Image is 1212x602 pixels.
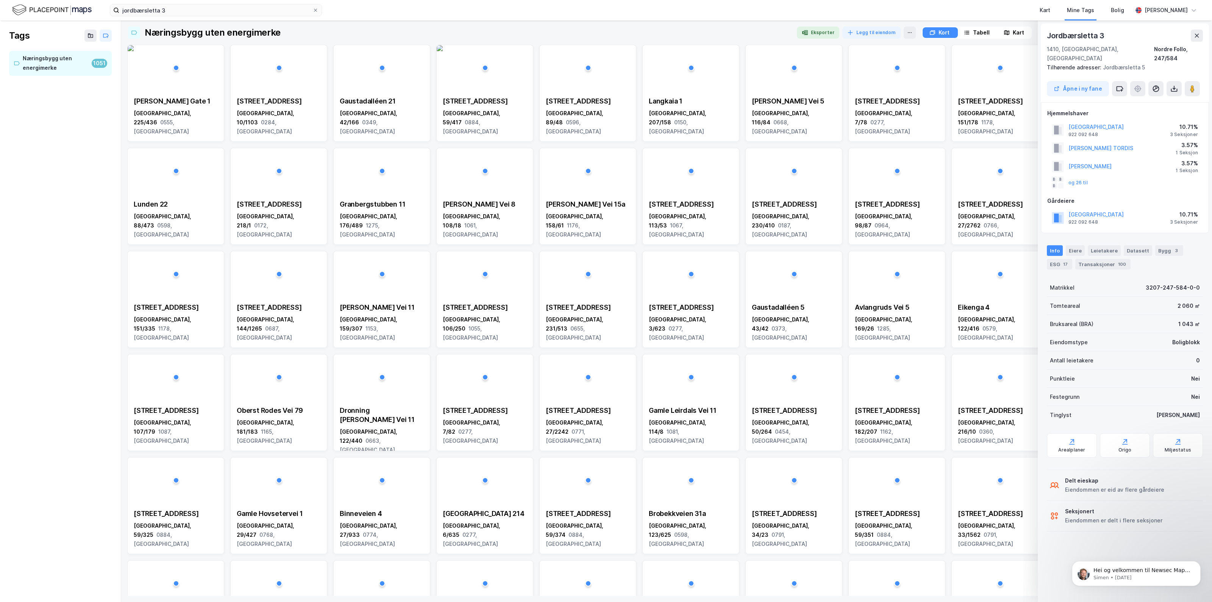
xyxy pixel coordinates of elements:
img: 256x120 [540,45,546,51]
span: 1176, [GEOGRAPHIC_DATA] [546,222,601,238]
span: 0766, [GEOGRAPHIC_DATA] [958,222,1013,238]
div: [GEOGRAPHIC_DATA], 3/623 [649,315,733,342]
div: [GEOGRAPHIC_DATA], 182/207 [855,418,939,445]
img: 256x120 [540,354,546,361]
span: 0663, [GEOGRAPHIC_DATA] [340,437,395,453]
img: 256x120 [643,458,649,464]
div: Gårdeiere [1047,196,1203,205]
img: 256x120 [334,354,340,361]
span: 1081, [GEOGRAPHIC_DATA] [649,428,704,444]
span: 0884, [GEOGRAPHIC_DATA] [443,119,498,135]
div: 1 043 ㎡ [1178,320,1200,329]
span: 0150, [GEOGRAPHIC_DATA] [649,119,704,135]
div: 3.57% [1176,159,1198,168]
div: [GEOGRAPHIC_DATA], 158/61 [546,212,630,239]
div: [GEOGRAPHIC_DATA], 159/307 [340,315,424,342]
img: 256x120 [952,354,958,361]
span: 0277, [GEOGRAPHIC_DATA] [649,325,704,341]
div: [STREET_ADDRESS] [855,509,939,518]
div: [GEOGRAPHIC_DATA], 113/53 [649,212,733,239]
img: 256x120 [746,458,752,464]
img: 256x120 [231,45,237,51]
button: Legg til eiendom [842,27,901,39]
span: 1153, [GEOGRAPHIC_DATA] [340,325,395,341]
img: 256x120 [437,45,443,51]
div: Bruksareal (BRA) [1050,320,1093,329]
div: [GEOGRAPHIC_DATA], 231/513 [546,315,630,342]
div: 3.57% [1176,141,1198,150]
div: [STREET_ADDRESS] [752,200,836,209]
div: [GEOGRAPHIC_DATA], 116/84 [752,109,836,136]
div: [STREET_ADDRESS] [649,303,733,312]
div: [GEOGRAPHIC_DATA], 151/178 [958,109,1042,136]
div: Kart [1040,6,1050,15]
div: [STREET_ADDRESS] [546,406,630,415]
div: [STREET_ADDRESS] [958,509,1042,518]
div: Eiere [1066,245,1085,256]
span: 0791, [GEOGRAPHIC_DATA] [958,531,1013,547]
div: [GEOGRAPHIC_DATA], 123/625 [649,521,733,549]
div: Tomteareal [1050,301,1080,310]
img: 256x120 [540,458,546,464]
div: [PERSON_NAME] Vei 11 [340,303,424,312]
div: 1410, [GEOGRAPHIC_DATA], [GEOGRAPHIC_DATA] [1047,45,1154,63]
div: Mine Tags [1067,6,1094,15]
div: [GEOGRAPHIC_DATA], 216/10 [958,418,1042,445]
div: Antall leietakere [1050,356,1093,365]
span: 1087, [GEOGRAPHIC_DATA] [134,428,189,444]
div: [PERSON_NAME] Vei 5 [752,97,836,106]
div: 922 092 648 [1068,132,1098,138]
span: 0884, [GEOGRAPHIC_DATA] [546,531,601,547]
div: [GEOGRAPHIC_DATA], 59/351 [855,521,939,549]
div: [GEOGRAPHIC_DATA], 27/2242 [546,418,630,445]
img: 256x120 [334,148,340,154]
div: [PERSON_NAME] Vei 15a [546,200,630,209]
div: [GEOGRAPHIC_DATA], 34/23 [752,521,836,549]
img: 256x120 [746,45,752,51]
span: 0668, [GEOGRAPHIC_DATA] [752,119,807,135]
div: Hjemmelshaver [1047,109,1203,118]
div: [STREET_ADDRESS] [855,97,939,106]
div: 3207-247-584-0-0 [1146,283,1200,292]
div: [GEOGRAPHIC_DATA], 59/325 [134,521,218,549]
div: [GEOGRAPHIC_DATA], 6/635 [443,521,527,549]
div: 10.71% [1170,122,1198,132]
div: Jordbærsletta 5 [1047,63,1197,72]
span: 0687, [GEOGRAPHIC_DATA] [237,325,292,341]
div: [GEOGRAPHIC_DATA], 151/335 [134,315,218,342]
img: 256x120 [746,251,752,257]
div: Eiendomstype [1050,338,1088,347]
img: 256x120 [849,561,855,567]
div: [GEOGRAPHIC_DATA], 218/1 [237,212,321,239]
div: [GEOGRAPHIC_DATA], 181/183 [237,418,321,445]
span: 1178, [GEOGRAPHIC_DATA] [134,325,189,341]
span: 1061, [GEOGRAPHIC_DATA] [443,222,498,238]
span: 0284, [GEOGRAPHIC_DATA] [237,119,292,135]
div: 922 092 648 [1068,219,1098,225]
div: [STREET_ADDRESS] [443,97,527,106]
div: [STREET_ADDRESS] [237,97,321,106]
div: [STREET_ADDRESS] [237,303,321,312]
div: Nei [1191,392,1200,401]
div: [STREET_ADDRESS] [649,200,733,209]
img: 256x120 [952,561,958,567]
div: [GEOGRAPHIC_DATA], 7/82 [443,418,527,445]
span: 0598, [GEOGRAPHIC_DATA] [649,531,704,547]
img: 256x120 [437,354,443,361]
img: 256x120 [849,45,855,51]
div: Binneveien 4 [340,509,424,518]
img: 256x120 [231,561,237,567]
div: [GEOGRAPHIC_DATA], 122/416 [958,315,1042,342]
div: [STREET_ADDRESS] [237,200,321,209]
span: 1067, [GEOGRAPHIC_DATA] [649,222,704,238]
div: [STREET_ADDRESS] [958,200,1042,209]
div: 1051 [92,59,107,68]
span: 0579, [GEOGRAPHIC_DATA] [958,325,1013,341]
span: 0277, [GEOGRAPHIC_DATA] [443,531,498,547]
div: [GEOGRAPHIC_DATA], 29/427 [237,521,321,549]
span: 0771, [GEOGRAPHIC_DATA] [546,428,601,444]
div: [GEOGRAPHIC_DATA], 230/410 [752,212,836,239]
img: 256x120 [334,251,340,257]
span: 0349, [GEOGRAPHIC_DATA] [340,119,395,135]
